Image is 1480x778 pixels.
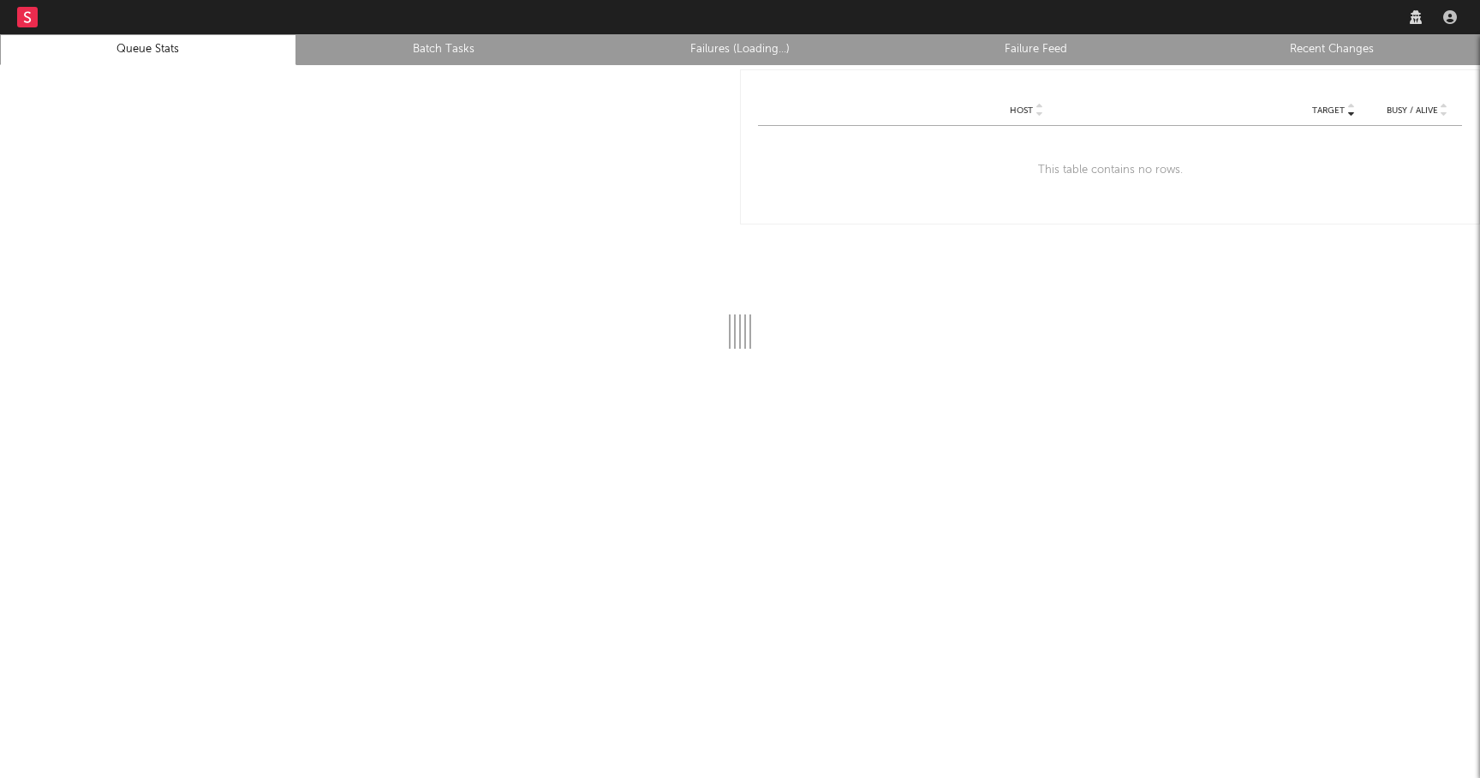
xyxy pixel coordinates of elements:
a: Failure Feed [898,39,1175,60]
a: Queue Stats [9,39,287,60]
span: Host [1010,105,1033,116]
a: Recent Changes [1193,39,1471,60]
a: Batch Tasks [306,39,583,60]
span: Target [1312,105,1345,116]
div: This table contains no rows. [758,126,1462,215]
a: Failures (Loading...) [601,39,879,60]
span: Busy / Alive [1387,105,1438,116]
